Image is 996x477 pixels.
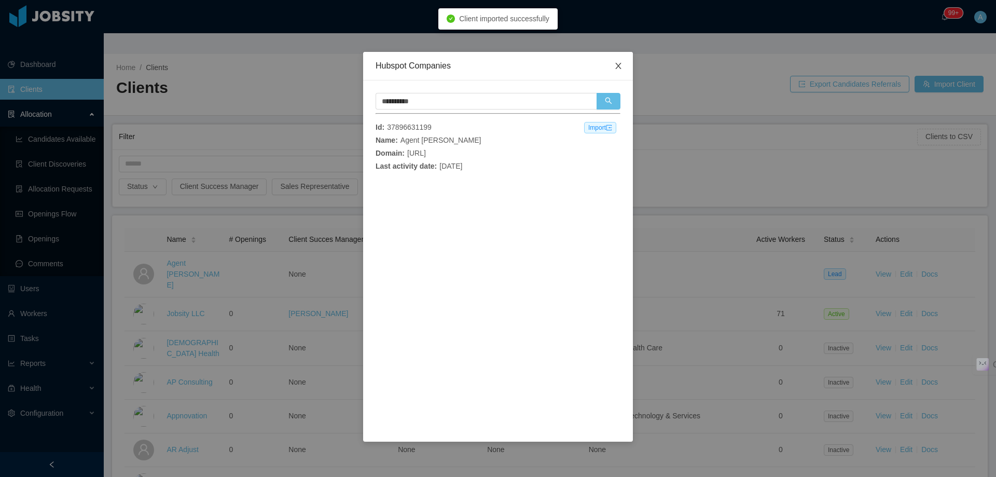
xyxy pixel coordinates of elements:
[604,52,633,81] button: Close
[439,162,462,170] span: [DATE]
[387,123,432,131] span: 37896631199
[614,62,622,70] i: icon: close
[376,60,620,72] div: Hubspot Companies
[584,122,616,133] span: Import
[606,125,612,131] i: icon: import
[376,136,398,144] strong: Name :
[447,15,455,23] i: icon: check-circle
[376,149,405,157] strong: Domain :
[376,123,384,131] strong: Id :
[400,136,481,144] span: Agent [PERSON_NAME]
[407,149,426,157] span: [URL]
[459,15,549,23] span: Client imported successfully
[597,93,620,110] button: icon: search
[376,162,437,170] strong: Last activity date :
